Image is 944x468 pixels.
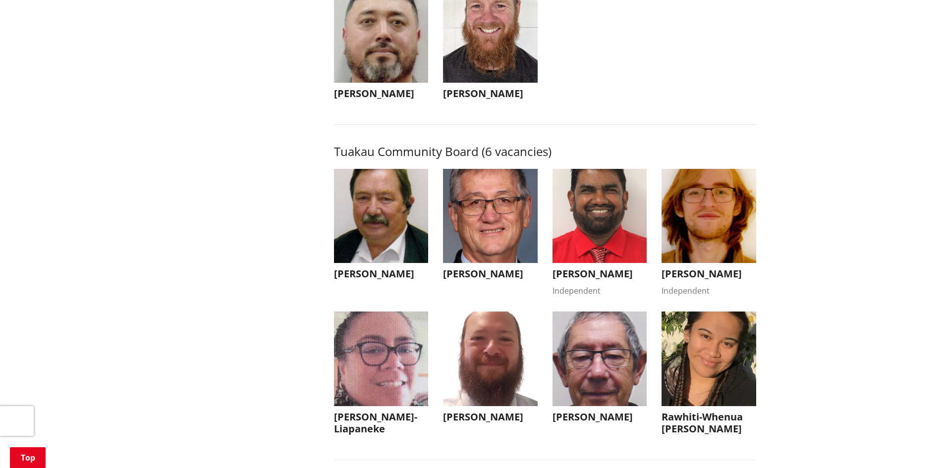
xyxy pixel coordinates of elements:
[662,169,756,297] button: [PERSON_NAME] Independent
[334,145,756,159] h3: Tuakau Community Board (6 vacancies)
[443,312,538,428] button: [PERSON_NAME]
[334,268,429,280] h3: [PERSON_NAME]
[334,88,429,100] h3: [PERSON_NAME]
[443,312,538,406] img: WO-B-TU__WATSON_L__PrrJq
[662,411,756,435] h3: Rawhiti-Whenua [PERSON_NAME]
[553,312,647,428] button: [PERSON_NAME]
[662,312,756,440] button: Rawhiti-Whenua [PERSON_NAME]
[662,169,756,263] img: WO-B-TU__HENDERSON_D__Fqpcs
[334,312,429,406] img: WO-B-TU__TEMA-LIAPANEKE_G__AtNkf
[443,88,538,100] h3: [PERSON_NAME]
[553,268,647,280] h3: [PERSON_NAME]
[334,312,429,440] button: [PERSON_NAME]-Liapaneke
[553,169,647,263] img: WO-B-TU__KUMAR_D__o5Yns
[334,411,429,435] h3: [PERSON_NAME]-Liapaneke
[662,285,756,297] div: Independent
[443,169,538,263] img: WO-B-TU__BETTY_C__wojy3
[10,447,46,468] a: Top
[334,169,429,285] button: [PERSON_NAME]
[662,312,756,406] img: WO-B-TU__MATENA NGATAKI_R__MXv3T
[443,268,538,280] h3: [PERSON_NAME]
[898,426,934,462] iframe: Messenger Launcher
[553,285,647,297] div: Independent
[553,169,647,297] button: [PERSON_NAME] Independent
[334,169,429,263] img: WO-B-TU__GEE_R__TjtLa
[662,268,756,280] h3: [PERSON_NAME]
[553,411,647,423] h3: [PERSON_NAME]
[443,169,538,285] button: [PERSON_NAME]
[443,411,538,423] h3: [PERSON_NAME]
[553,312,647,406] img: WO-B-TU__COLEMAN_P__vVS9z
